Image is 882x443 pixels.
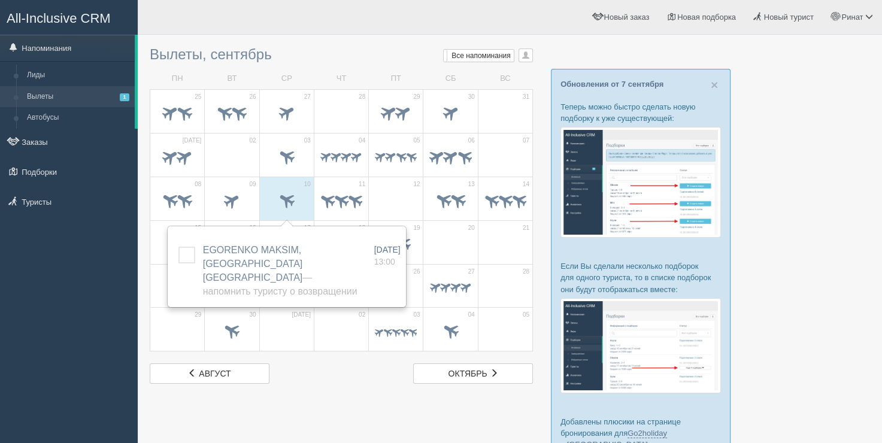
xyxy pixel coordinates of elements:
[359,93,365,101] span: 28
[183,136,201,145] span: [DATE]
[304,224,311,232] span: 17
[560,127,721,238] img: %D0%BF%D0%BE%D0%B4%D0%B1%D0%BE%D1%80%D0%BA%D0%B0-%D1%82%D1%83%D1%80%D0%B8%D1%81%D1%82%D1%83-%D1%8...
[764,13,814,22] span: Новый турист
[203,272,357,296] span: — Напомнить туристу о возвращении
[468,136,475,145] span: 06
[468,268,475,276] span: 27
[195,93,201,101] span: 25
[249,136,256,145] span: 02
[195,311,201,319] span: 29
[203,245,357,296] span: EGORENKO MAKSIM, [GEOGRAPHIC_DATA] [GEOGRAPHIC_DATA]
[468,224,475,232] span: 20
[523,268,529,276] span: 28
[249,93,256,101] span: 26
[374,244,401,268] a: [DATE] 13:00
[413,311,420,319] span: 03
[22,107,135,129] a: Автобусы
[711,78,718,92] span: ×
[314,68,368,89] td: ЧТ
[711,78,718,91] button: Close
[468,180,475,189] span: 13
[195,224,201,232] span: 15
[523,136,529,145] span: 07
[203,245,357,296] a: EGORENKO MAKSIM, [GEOGRAPHIC_DATA] [GEOGRAPHIC_DATA]— Напомнить туристу о возвращении
[523,224,529,232] span: 21
[413,363,533,384] a: октябрь
[304,136,311,145] span: 03
[120,93,129,101] span: 1
[413,268,420,276] span: 26
[292,311,310,319] span: [DATE]
[604,13,649,22] span: Новый заказ
[249,311,256,319] span: 30
[249,180,256,189] span: 09
[195,180,201,189] span: 08
[560,101,721,124] p: Теперь можно быстро сделать новую подборку к уже существующей:
[560,80,663,89] a: Обновления от 7 сентября
[560,260,721,295] p: Если Вы сделали несколько подборок для одного туриста, то в списке подборок они будут отображатьс...
[451,51,511,60] span: Все напоминания
[205,68,259,89] td: ВТ
[413,180,420,189] span: 12
[468,311,475,319] span: 04
[7,11,111,26] span: All-Inclusive CRM
[150,363,269,384] a: август
[523,93,529,101] span: 31
[448,369,487,378] span: октябрь
[1,1,137,34] a: All-Inclusive CRM
[374,257,395,266] span: 13:00
[468,93,475,101] span: 30
[22,65,135,86] a: Лиды
[150,47,533,62] h3: Вылеты, сентябрь
[304,93,311,101] span: 27
[304,180,311,189] span: 10
[199,369,231,378] span: август
[22,86,135,108] a: Вылеты1
[478,68,532,89] td: ВС
[423,68,478,89] td: СБ
[523,180,529,189] span: 14
[523,311,529,319] span: 05
[359,136,365,145] span: 04
[413,93,420,101] span: 29
[560,298,721,393] img: %D0%BF%D0%BE%D0%B4%D0%B1%D0%BE%D1%80%D0%BA%D0%B8-%D0%B3%D1%80%D1%83%D0%BF%D0%BF%D0%B0-%D1%81%D1%8...
[249,224,256,232] span: 16
[259,68,314,89] td: СР
[359,180,365,189] span: 11
[150,68,205,89] td: ПН
[359,224,365,232] span: 18
[359,311,365,319] span: 02
[369,68,423,89] td: ПТ
[841,13,863,22] span: Ринат
[677,13,736,22] span: Новая подборка
[413,224,420,232] span: 19
[374,245,401,254] span: [DATE]
[413,136,420,145] span: 05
